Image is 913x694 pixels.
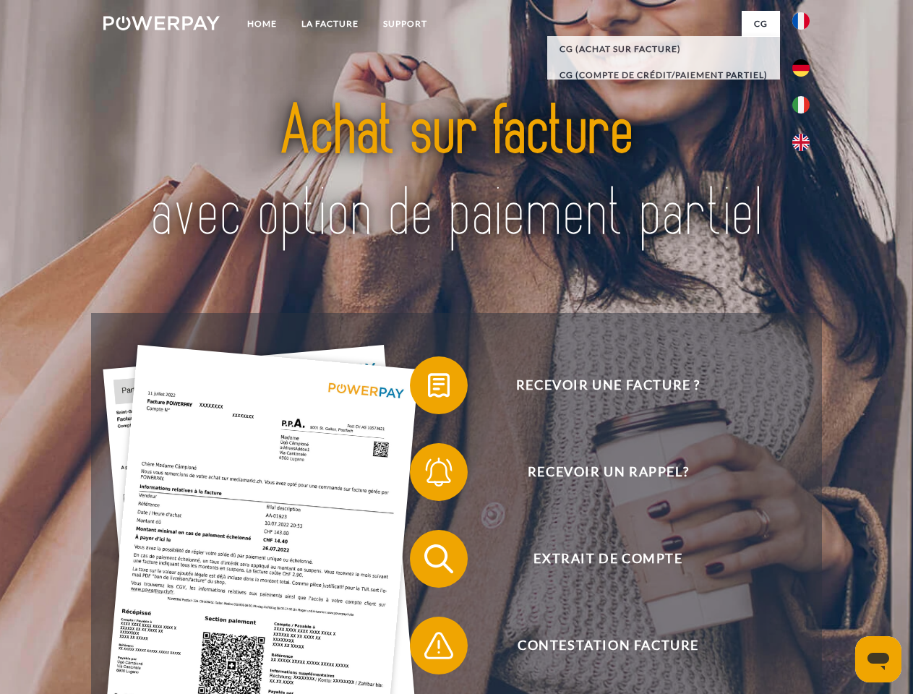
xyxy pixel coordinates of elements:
[371,11,440,37] a: Support
[431,443,785,501] span: Recevoir un rappel?
[421,541,457,577] img: qb_search.svg
[410,530,786,588] button: Extrait de compte
[792,96,810,113] img: it
[855,636,901,682] iframe: Bouton de lancement de la fenêtre de messagerie
[421,454,457,490] img: qb_bell.svg
[421,627,457,664] img: qb_warning.svg
[431,617,785,674] span: Contestation Facture
[792,12,810,30] img: fr
[431,530,785,588] span: Extrait de compte
[421,367,457,403] img: qb_bill.svg
[792,59,810,77] img: de
[547,36,780,62] a: CG (achat sur facture)
[792,134,810,151] img: en
[235,11,289,37] a: Home
[410,356,786,414] button: Recevoir une facture ?
[547,62,780,88] a: CG (Compte de crédit/paiement partiel)
[103,16,220,30] img: logo-powerpay-white.svg
[431,356,785,414] span: Recevoir une facture ?
[410,443,786,501] button: Recevoir un rappel?
[289,11,371,37] a: LA FACTURE
[742,11,780,37] a: CG
[410,617,786,674] button: Contestation Facture
[138,69,775,277] img: title-powerpay_fr.svg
